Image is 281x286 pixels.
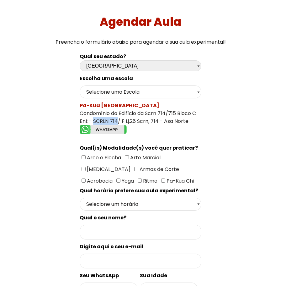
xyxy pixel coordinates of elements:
[82,155,86,159] input: Arco e Flecha
[165,177,194,184] span: Pa-Kua Chi
[134,167,138,171] input: Armas de Corte
[3,38,279,46] p: Preencha o formulário abaixo para agendar a sua aula experimental!
[116,179,120,183] input: Yoga
[80,102,201,136] div: Condomínio do Edifício da Scrn 714/715 Bloco C Ent - SCRLN 714/ F Lj.26 Scrn, 714 - Asa Norte
[82,179,86,183] input: Acrobacia
[142,177,157,184] span: Ritmo
[80,144,198,151] spam: Qual(is) Modalidade(s) você quer praticar?
[86,154,121,161] span: Arco e Flecha
[80,214,126,221] spam: Qual o seu nome?
[129,154,161,161] span: Arte Marcial
[86,166,130,173] span: [MEDICAL_DATA]
[138,179,142,183] input: Ritmo
[125,155,129,159] input: Arte Marcial
[120,177,134,184] span: Yoga
[3,15,279,29] h1: Agendar Aula
[80,125,127,134] img: whatsapp
[80,53,126,60] b: Qual seu estado?
[80,102,159,109] spam: Pa-Kua [GEOGRAPHIC_DATA]
[161,179,165,183] input: Pa-Kua Chi
[138,166,179,173] span: Armas de Corte
[80,75,133,82] spam: Escolha uma escola
[80,243,143,250] spam: Digite aqui o seu e-mail
[80,272,119,279] spam: Seu WhatsApp
[82,167,86,171] input: [MEDICAL_DATA]
[140,272,167,279] spam: Sua Idade
[86,177,113,184] span: Acrobacia
[80,187,198,194] spam: Qual horário prefere sua aula experimental?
